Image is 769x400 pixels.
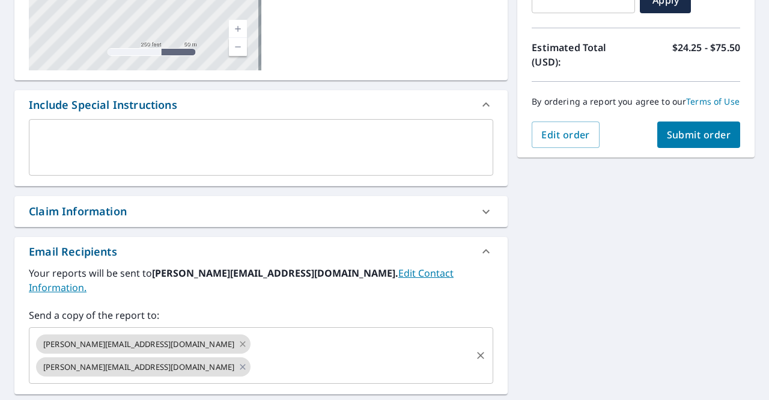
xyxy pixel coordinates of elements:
[532,40,636,69] p: Estimated Total (USD):
[29,244,117,260] div: Email Recipients
[14,196,508,227] div: Claim Information
[672,40,740,69] p: $24.25 - $75.50
[29,97,177,113] div: Include Special Instructions
[657,122,741,148] button: Submit order
[29,308,493,322] label: Send a copy of the report to:
[14,90,508,119] div: Include Special Instructions
[667,128,731,141] span: Submit order
[36,362,242,373] span: [PERSON_NAME][EMAIL_ADDRESS][DOMAIN_NAME]
[152,266,398,280] b: [PERSON_NAME][EMAIL_ADDRESS][DOMAIN_NAME].
[686,96,740,107] a: Terms of Use
[14,237,508,266] div: Email Recipients
[229,20,247,38] a: Current Level 17, Zoom In
[532,96,740,107] p: By ordering a report you agree to our
[29,203,127,220] div: Claim Information
[36,357,251,377] div: [PERSON_NAME][EMAIL_ADDRESS][DOMAIN_NAME]
[229,38,247,56] a: Current Level 17, Zoom Out
[29,266,493,295] label: Your reports will be sent to
[541,128,590,141] span: Edit order
[36,334,251,354] div: [PERSON_NAME][EMAIL_ADDRESS][DOMAIN_NAME]
[532,122,600,148] button: Edit order
[36,339,242,350] span: [PERSON_NAME][EMAIL_ADDRESS][DOMAIN_NAME]
[472,347,489,364] button: Clear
